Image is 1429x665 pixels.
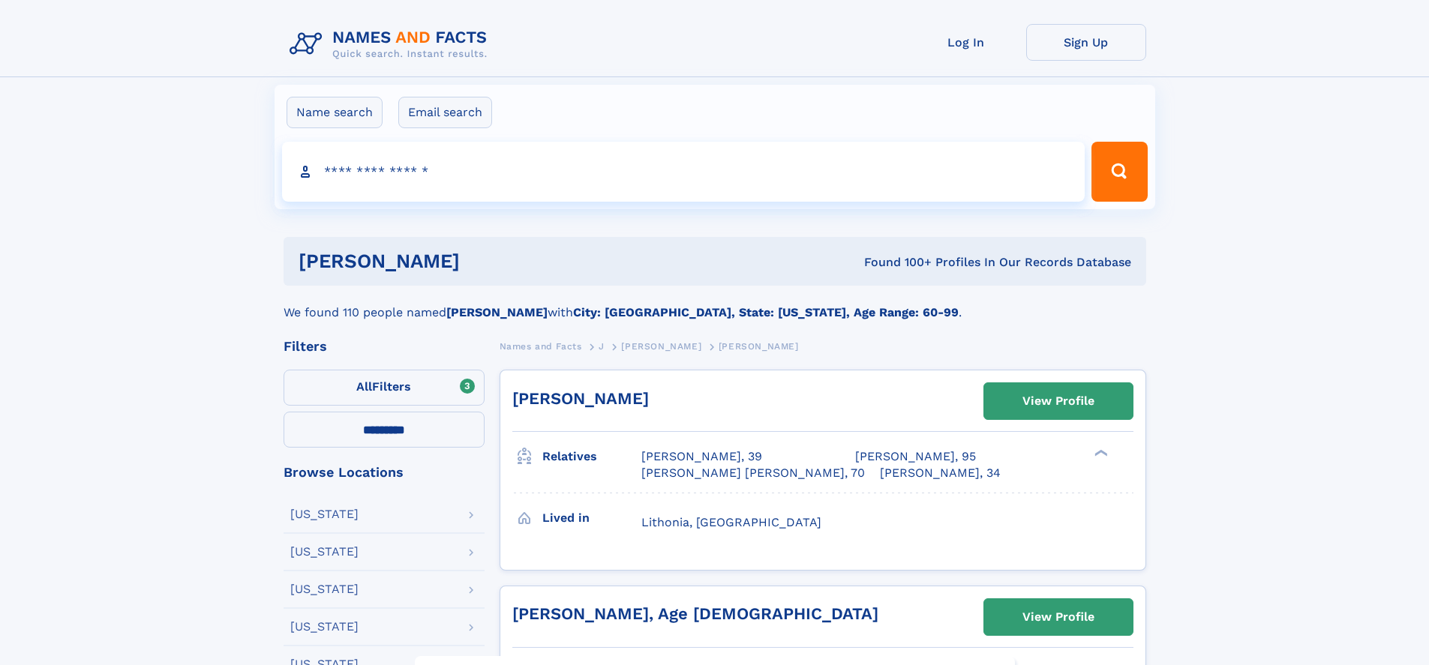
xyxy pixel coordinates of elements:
img: Logo Names and Facts [284,24,500,64]
h1: [PERSON_NAME] [299,252,662,271]
a: Names and Facts [500,337,582,355]
label: Email search [398,97,492,128]
div: Found 100+ Profiles In Our Records Database [662,254,1131,271]
div: View Profile [1022,384,1094,418]
h3: Lived in [542,505,641,531]
div: We found 110 people named with . [284,286,1146,322]
a: [PERSON_NAME], Age [DEMOGRAPHIC_DATA] [512,604,878,623]
a: Log In [906,24,1026,61]
a: J [599,337,605,355]
label: Filters [284,370,485,406]
div: [US_STATE] [290,508,359,520]
div: [US_STATE] [290,546,359,558]
h3: Relatives [542,444,641,469]
a: [PERSON_NAME] [621,337,701,355]
a: [PERSON_NAME] [512,389,649,408]
span: All [356,379,372,394]
div: ❯ [1091,448,1109,458]
span: [PERSON_NAME] [621,341,701,352]
div: [US_STATE] [290,621,359,633]
a: [PERSON_NAME], 95 [855,448,976,465]
span: Lithonia, [GEOGRAPHIC_DATA] [641,515,821,529]
a: [PERSON_NAME] [PERSON_NAME], 70 [641,465,865,481]
b: [PERSON_NAME] [446,305,548,319]
div: Filters [284,340,485,353]
b: City: [GEOGRAPHIC_DATA], State: [US_STATE], Age Range: 60-99 [573,305,959,319]
a: [PERSON_NAME], 39 [641,448,762,465]
button: Search Button [1091,142,1147,202]
a: [PERSON_NAME], 34 [880,465,1001,481]
a: View Profile [984,599,1133,635]
a: View Profile [984,383,1133,419]
div: View Profile [1022,600,1094,634]
a: Sign Up [1026,24,1146,61]
label: Name search [287,97,383,128]
div: Browse Locations [284,466,485,479]
input: search input [282,142,1085,202]
div: [US_STATE] [290,583,359,595]
span: [PERSON_NAME] [719,341,799,352]
span: J [599,341,605,352]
